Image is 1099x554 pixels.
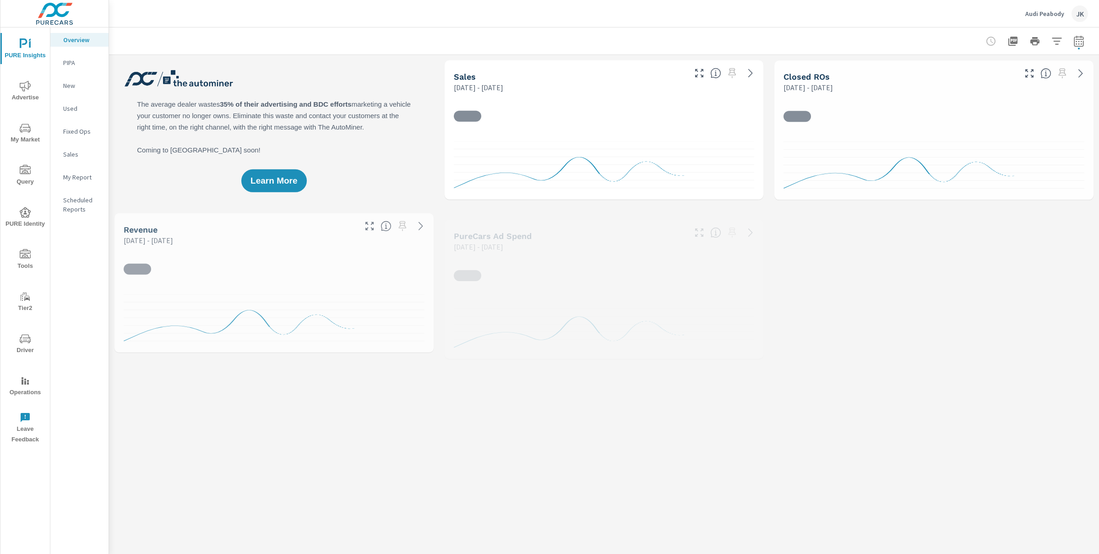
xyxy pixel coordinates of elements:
h5: Closed ROs [783,72,830,81]
span: Select a preset date range to save this widget [725,225,740,240]
h5: PureCars Ad Spend [454,231,532,241]
span: Tier2 [3,291,47,314]
h5: Sales [454,72,476,81]
button: Select Date Range [1070,32,1088,50]
span: Tools [3,249,47,272]
p: My Report [63,173,101,182]
p: New [63,81,101,90]
button: Learn More [241,169,306,192]
button: Make Fullscreen [1022,66,1037,81]
span: Select a preset date range to save this widget [725,66,740,81]
span: Driver [3,333,47,356]
div: nav menu [0,27,50,449]
div: Sales [50,147,109,161]
span: Advertise [3,81,47,103]
div: Used [50,102,109,115]
span: Total cost of media for all PureCars channels for the selected dealership group over the selected... [710,227,721,238]
span: Select a preset date range to save this widget [1055,66,1070,81]
p: Sales [63,150,101,159]
div: My Report [50,170,109,184]
button: Apply Filters [1048,32,1066,50]
button: Print Report [1026,32,1044,50]
div: New [50,79,109,92]
a: See more details in report [743,66,758,81]
span: Query [3,165,47,187]
a: See more details in report [413,219,428,234]
h5: Revenue [124,225,158,234]
div: JK [1072,5,1088,22]
div: Fixed Ops [50,125,109,138]
span: Total sales revenue over the selected date range. [Source: This data is sourced from the dealer’s... [381,221,392,232]
span: Number of vehicles sold by the dealership over the selected date range. [Source: This data is sou... [710,68,721,79]
span: Leave Feedback [3,412,47,445]
span: PURE Insights [3,38,47,61]
p: Scheduled Reports [63,196,101,214]
p: Audi Peabody [1025,10,1064,18]
span: PURE Identity [3,207,47,229]
div: Overview [50,33,109,47]
p: [DATE] - [DATE] [124,235,173,246]
a: See more details in report [1073,66,1088,81]
div: Scheduled Reports [50,193,109,216]
span: Operations [3,375,47,398]
button: "Export Report to PDF" [1004,32,1022,50]
a: See more details in report [743,225,758,240]
button: Make Fullscreen [692,66,707,81]
span: Number of Repair Orders Closed by the selected dealership group over the selected time range. [So... [1040,68,1051,79]
span: Select a preset date range to save this widget [395,219,410,234]
span: My Market [3,123,47,145]
p: [DATE] - [DATE] [454,241,503,252]
p: Overview [63,35,101,44]
p: Used [63,104,101,113]
button: Make Fullscreen [362,219,377,234]
span: Learn More [250,177,297,185]
p: [DATE] - [DATE] [783,82,833,93]
p: Fixed Ops [63,127,101,136]
p: [DATE] - [DATE] [454,82,503,93]
p: PIPA [63,58,101,67]
button: Make Fullscreen [692,225,707,240]
div: PIPA [50,56,109,70]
